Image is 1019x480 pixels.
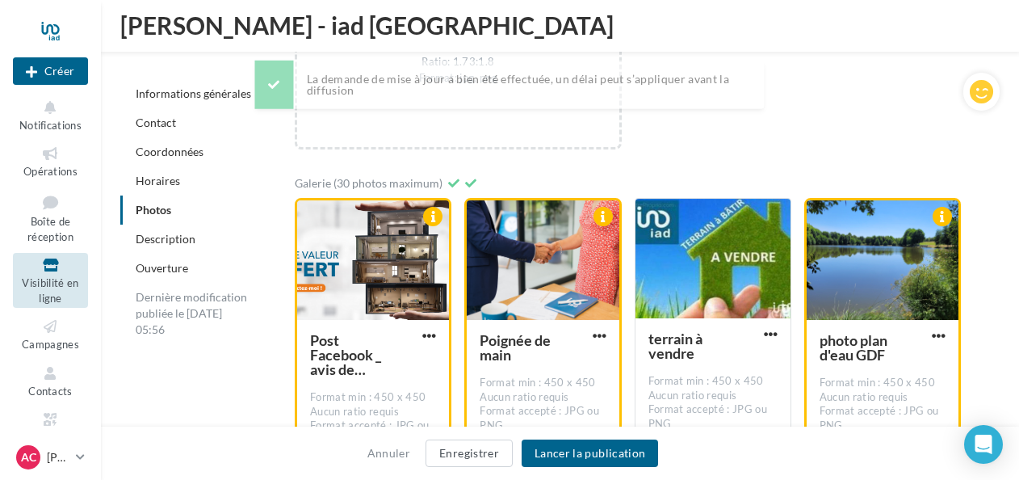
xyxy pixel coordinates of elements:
a: Ouverture [136,261,188,275]
a: Informations générales [136,86,251,100]
div: Galerie (30 photos maximum) [295,175,442,198]
span: Contacts [28,385,73,398]
a: AC [PERSON_NAME] [13,442,88,473]
a: Description [136,232,195,246]
div: Open Intercom Messenger [964,425,1003,464]
button: Créer [13,57,88,85]
button: Enregistrer [426,440,513,467]
div: Poignée de main [480,333,565,362]
div: Aucun ratio requis [648,389,778,403]
a: Médiathèque [13,407,88,447]
span: Notifications [19,119,82,132]
span: Post Facebook _ avis de valeur offert [310,333,396,377]
button: Notifications [13,95,88,135]
div: terrain à vendre [648,331,736,360]
div: Format accepté : JPG ou PNG [480,404,606,433]
div: Aucun ratio requis [310,405,436,419]
div: Format min : 450 x 450 [480,376,606,390]
a: Boîte de réception [13,188,88,247]
span: [PERSON_NAME] - iad [GEOGRAPHIC_DATA] [120,13,614,37]
span: AC [21,449,36,465]
div: Format accepté : JPG ou PNG [820,404,946,433]
a: Opérations [13,141,88,181]
div: Format min : 450 x 450 [820,376,946,390]
div: Format accepté : JPG ou PNG [648,402,778,432]
div: Format accepté : JPG ou PNG [310,419,436,448]
div: Format min : 450 x 450 [310,390,436,405]
a: Campagnes [13,314,88,354]
a: Contacts [13,361,88,401]
div: Dernière modification publiée le [DATE] 05:56 [120,283,266,344]
a: Photos [136,203,171,217]
span: Visibilité en ligne [22,276,78,305]
a: Visibilité en ligne [13,253,88,308]
a: Horaires [136,174,180,187]
div: Format min : 450 x 450 [648,374,778,389]
a: Contact [136,116,176,129]
div: photo plan d'eau GDF [820,333,905,362]
button: Annuler [361,444,417,463]
div: Nouvelle campagne [13,57,88,85]
div: La demande de mise à jour a bien été effectuée, un délai peut s’appliquer avant la diffusion [255,61,765,109]
span: Opérations [23,165,78,178]
div: Aucun ratio requis [480,390,606,405]
span: Campagnes [22,338,79,351]
a: Coordonnées [136,145,203,158]
button: Lancer la publication [522,440,658,467]
span: Boîte de réception [27,215,73,243]
div: Aucun ratio requis [820,390,946,405]
p: [PERSON_NAME] [47,449,69,465]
